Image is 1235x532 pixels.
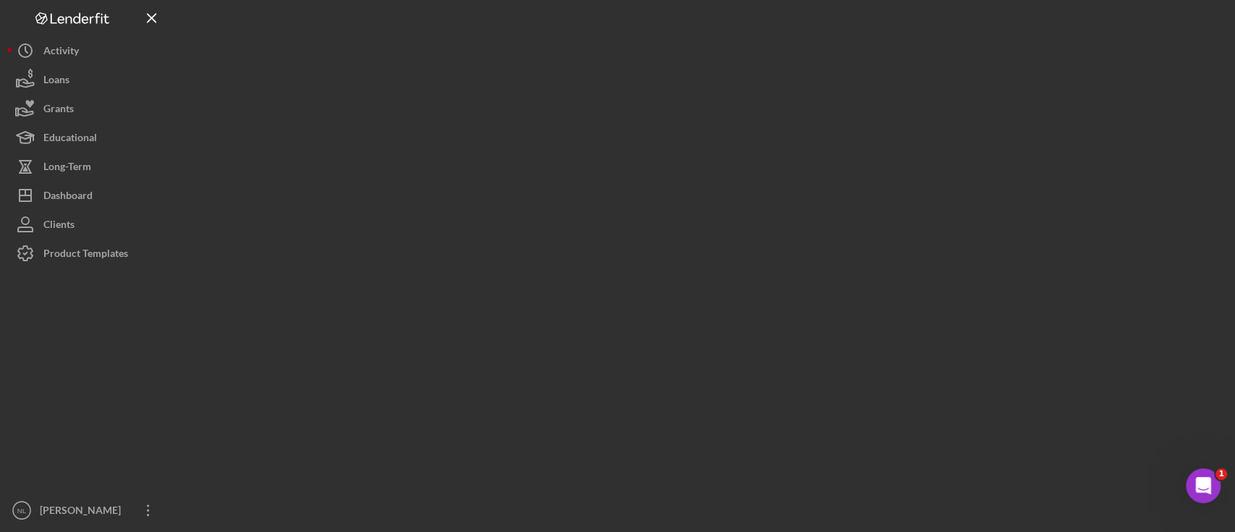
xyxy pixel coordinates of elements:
button: Loans [7,65,166,94]
button: Dashboard [7,181,166,210]
div: Product Templates [43,239,128,271]
button: Long-Term [7,152,166,181]
div: Grants [43,94,74,127]
div: Clients [43,210,75,242]
div: Loans [43,65,69,98]
button: NL[PERSON_NAME] [7,496,166,525]
div: Activity [43,36,79,69]
button: Educational [7,123,166,152]
button: Activity [7,36,166,65]
text: NL [17,507,27,515]
button: Product Templates [7,239,166,268]
div: [PERSON_NAME] [36,496,130,528]
span: 1 [1215,468,1227,480]
div: Long-Term [43,152,91,185]
iframe: Intercom live chat [1186,468,1221,503]
div: Dashboard [43,181,93,214]
button: Clients [7,210,166,239]
button: Grants [7,94,166,123]
div: Educational [43,123,97,156]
